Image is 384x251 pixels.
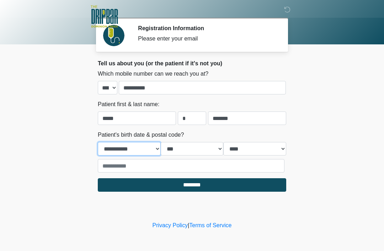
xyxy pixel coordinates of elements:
a: | [188,222,189,228]
img: Agent Avatar [103,25,124,46]
label: Patient first & last name: [98,100,159,109]
label: Patient's birth date & postal code? [98,131,184,139]
img: The DRIPBaR - San Antonio Dominion Creek Logo [91,5,118,29]
h2: Tell us about you (or the patient if it's not you) [98,60,286,67]
div: Please enter your email [138,34,276,43]
a: Privacy Policy [153,222,188,228]
a: Terms of Service [189,222,231,228]
label: Which mobile number can we reach you at? [98,70,208,78]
